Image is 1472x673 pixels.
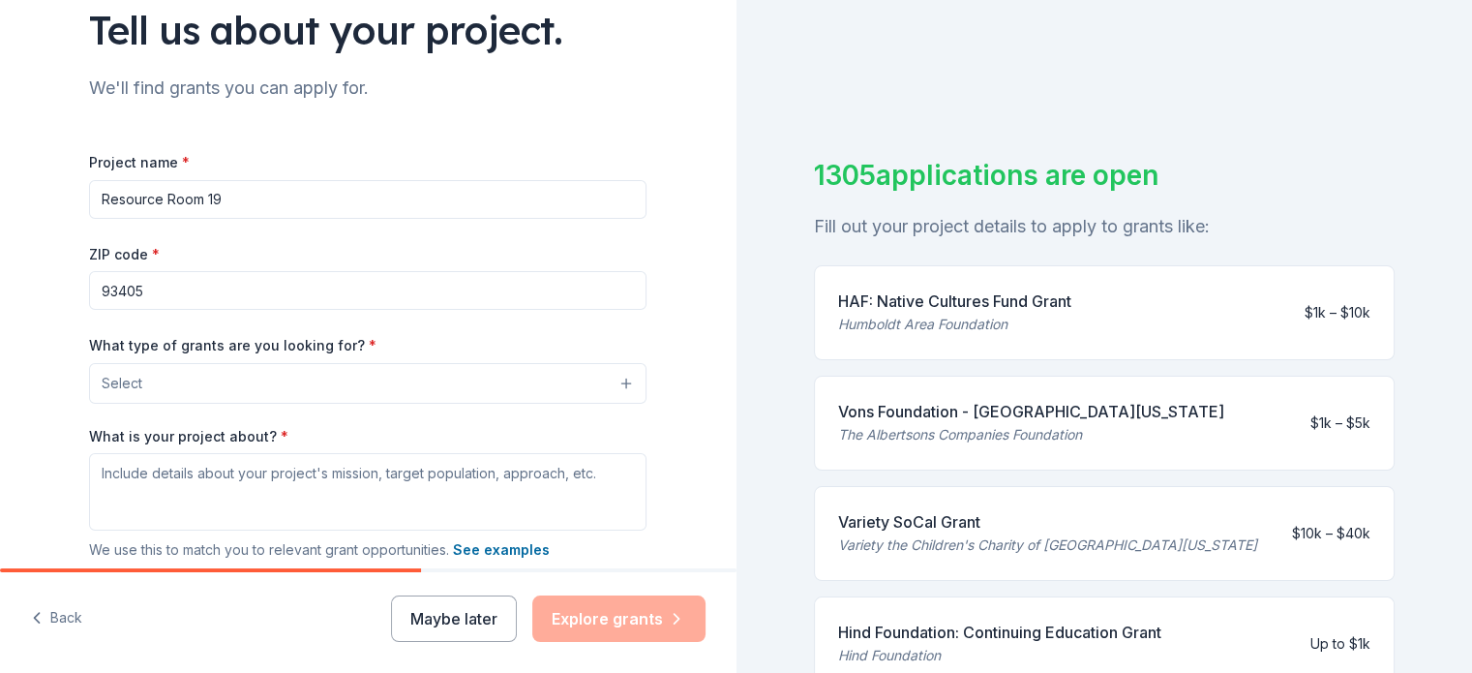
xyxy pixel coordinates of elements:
[89,336,376,355] label: What type of grants are you looking for?
[391,596,517,642] button: Maybe later
[102,372,142,395] span: Select
[89,73,646,104] div: We'll find grants you can apply for.
[89,245,160,264] label: ZIP code
[1305,301,1370,324] div: $1k – $10k
[838,510,1257,534] div: Variety SoCal Grant
[838,423,1224,446] div: The Albertsons Companies Foundation
[838,290,1071,313] div: HAF: Native Cultures Fund Grant
[838,534,1257,557] div: Variety the Children's Charity of [GEOGRAPHIC_DATA][US_STATE]
[453,538,550,562] button: See examples
[89,153,190,172] label: Project name
[31,598,82,639] button: Back
[838,313,1071,336] div: Humboldt Area Foundation
[1310,412,1370,435] div: $1k – $5k
[1292,522,1370,545] div: $10k – $40k
[89,427,288,446] label: What is your project about?
[814,211,1396,242] div: Fill out your project details to apply to grants like:
[838,644,1161,667] div: Hind Foundation
[814,155,1396,196] div: 1305 applications are open
[838,621,1161,644] div: Hind Foundation: Continuing Education Grant
[89,363,646,404] button: Select
[89,271,646,310] input: 12345 (U.S. only)
[1310,632,1370,656] div: Up to $1k
[89,180,646,219] input: After school program
[89,541,550,558] span: We use this to match you to relevant grant opportunities.
[838,400,1224,423] div: Vons Foundation - [GEOGRAPHIC_DATA][US_STATE]
[89,3,646,57] div: Tell us about your project.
